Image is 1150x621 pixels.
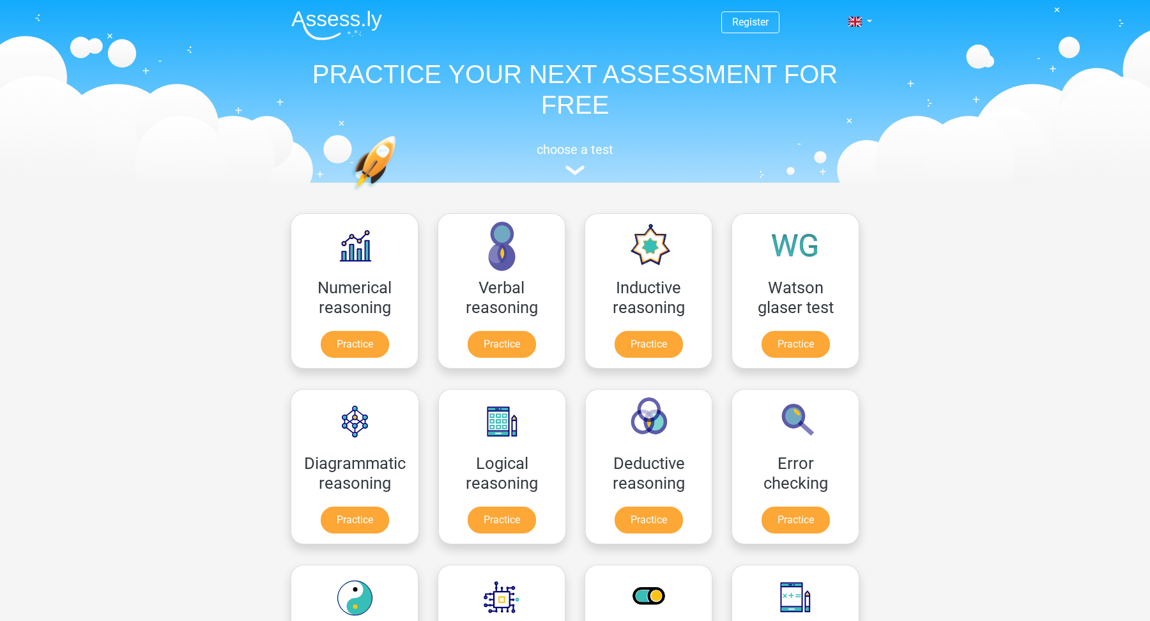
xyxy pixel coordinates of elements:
[281,59,869,120] h1: PRACTICE YOUR NEXT ASSESSMENT FOR FREE
[762,507,830,533] a: Practice
[281,142,869,157] h5: choose a test
[321,331,389,358] a: Practice
[565,165,585,175] img: assessment
[468,507,536,533] a: Practice
[291,10,382,40] img: Assessly
[468,331,536,358] a: Practice
[615,507,683,533] a: Practice
[281,142,869,176] a: choose a test
[351,135,445,251] img: practice
[732,16,769,28] a: Register
[321,507,389,533] a: Practice
[762,331,830,358] a: Practice
[615,331,683,358] a: Practice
